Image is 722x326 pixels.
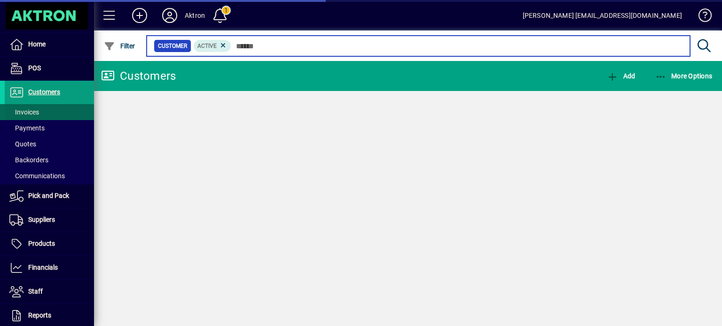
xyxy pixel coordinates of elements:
[28,192,69,199] span: Pick and Pack
[5,33,94,56] a: Home
[653,68,715,84] button: More Options
[5,120,94,136] a: Payments
[9,140,36,148] span: Quotes
[28,240,55,247] span: Products
[607,72,635,80] span: Add
[9,108,39,116] span: Invoices
[101,68,176,83] div: Customers
[5,208,94,232] a: Suppliers
[102,38,138,54] button: Filter
[28,88,60,96] span: Customers
[28,40,46,48] span: Home
[5,184,94,208] a: Pick and Pack
[28,288,43,295] span: Staff
[5,152,94,168] a: Backorders
[655,72,713,80] span: More Options
[5,280,94,303] a: Staff
[185,8,205,23] div: Aktron
[691,2,710,32] a: Knowledge Base
[28,311,51,319] span: Reports
[155,7,185,24] button: Profile
[125,7,155,24] button: Add
[5,136,94,152] a: Quotes
[5,232,94,256] a: Products
[28,64,41,72] span: POS
[28,216,55,223] span: Suppliers
[523,8,682,23] div: [PERSON_NAME] [EMAIL_ADDRESS][DOMAIN_NAME]
[5,104,94,120] a: Invoices
[9,172,65,180] span: Communications
[194,40,231,52] mat-chip: Activation Status: Active
[28,264,58,271] span: Financials
[197,43,217,49] span: Active
[5,168,94,184] a: Communications
[158,41,187,51] span: Customer
[5,57,94,80] a: POS
[604,68,637,84] button: Add
[5,256,94,280] a: Financials
[104,42,135,50] span: Filter
[9,124,45,132] span: Payments
[9,156,48,164] span: Backorders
